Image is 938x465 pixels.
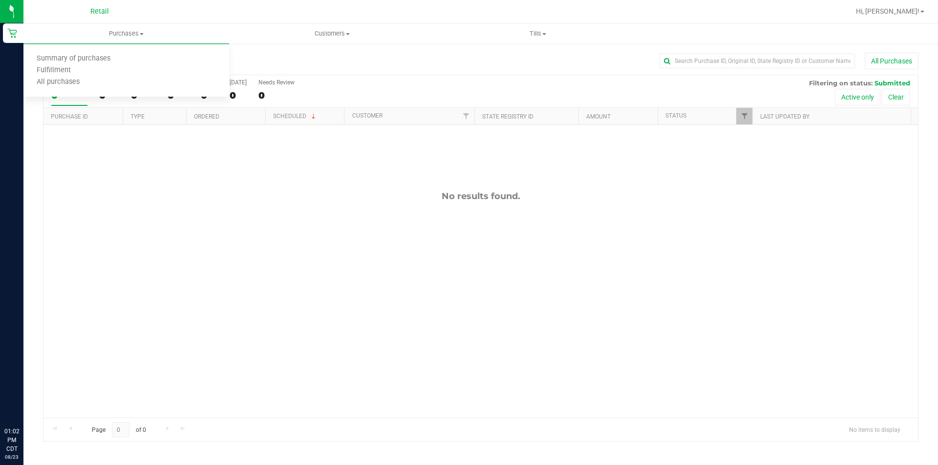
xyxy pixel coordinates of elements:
[43,191,918,202] div: No results found.
[23,55,124,63] span: Summary of purchases
[130,113,145,120] a: Type
[809,79,873,87] span: Filtering on status:
[23,78,93,86] span: All purchases
[874,79,910,87] span: Submitted
[482,113,533,120] a: State Registry ID
[258,90,295,101] div: 0
[352,112,383,119] a: Customer
[835,89,880,105] button: Active only
[23,66,84,75] span: Fulfillment
[7,28,17,38] inline-svg: Retail
[23,23,229,44] a: Purchases Summary of purchases Fulfillment All purchases
[760,113,810,120] a: Last Updated By
[736,108,752,124] a: Filter
[458,108,474,124] a: Filter
[586,113,611,120] a: Amount
[882,89,910,105] button: Clear
[4,427,19,453] p: 01:02 PM CDT
[10,387,39,416] iframe: Resource center
[51,113,88,120] a: Purchase ID
[229,23,435,44] a: Customers
[660,54,855,68] input: Search Purchase ID, Original ID, State Registry ID or Customer Name...
[23,29,229,38] span: Purchases
[435,29,640,38] span: Tills
[4,453,19,461] p: 08/23
[273,113,318,120] a: Scheduled
[230,29,434,38] span: Customers
[856,7,919,15] span: Hi, [PERSON_NAME]!
[230,79,247,86] div: [DATE]
[841,422,908,437] span: No items to display
[29,385,41,397] iframe: Resource center unread badge
[84,422,154,437] span: Page of 0
[865,53,918,69] button: All Purchases
[665,112,686,119] a: Status
[435,23,640,44] a: Tills
[194,113,219,120] a: Ordered
[90,7,109,16] span: Retail
[258,79,295,86] div: Needs Review
[230,90,247,101] div: 0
